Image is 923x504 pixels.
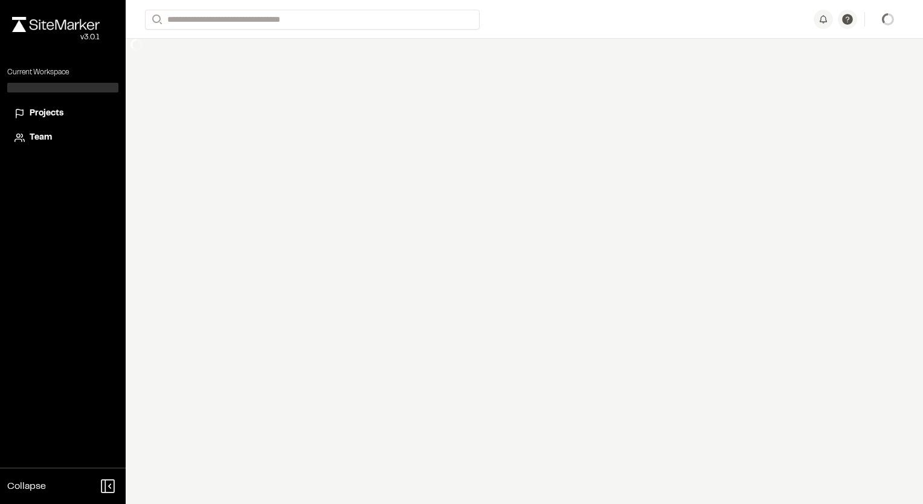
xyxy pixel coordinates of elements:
button: Search [145,10,167,30]
a: Projects [14,107,111,120]
p: Current Workspace [7,67,118,78]
span: Collapse [7,479,46,494]
a: Team [14,131,111,144]
img: rebrand.png [12,17,100,32]
span: Projects [30,107,63,120]
div: Oh geez...please don't... [12,32,100,43]
span: Team [30,131,52,144]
